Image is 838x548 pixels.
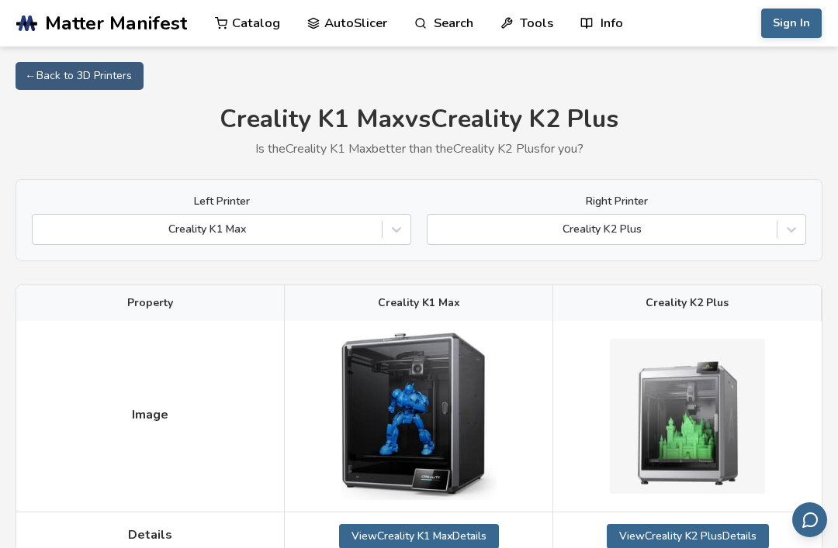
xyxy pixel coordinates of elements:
[32,195,411,208] label: Left Printer
[132,408,168,422] span: Image
[127,297,173,309] span: Property
[435,223,438,236] input: Creality K2 Plus
[792,502,827,537] button: Send feedback via email
[761,9,822,38] button: Sign In
[16,142,822,156] p: Is the Creality K1 Max better than the Creality K2 Plus for you?
[45,12,187,34] span: Matter Manifest
[40,223,43,236] input: Creality K1 Max
[646,297,729,309] span: Creality K2 Plus
[128,528,172,542] span: Details
[427,195,806,208] label: Right Printer
[610,339,765,494] img: Creality K2 Plus
[341,333,497,500] img: Creality K1 Max
[16,105,822,134] h1: Creality K1 Max vs Creality K2 Plus
[16,62,144,90] a: ← Back to 3D Printers
[378,297,460,309] span: Creality K1 Max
